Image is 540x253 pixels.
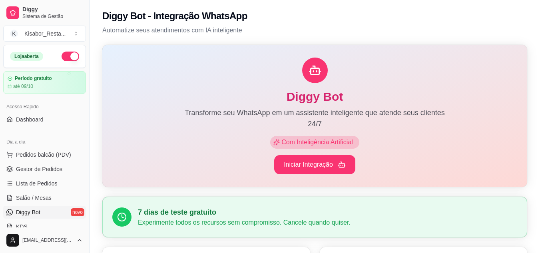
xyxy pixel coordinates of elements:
[16,151,71,159] span: Pedidos balcão (PDV)
[15,76,52,82] article: Período gratuito
[16,179,58,187] span: Lista de Pedidos
[10,52,43,61] div: Loja aberta
[3,26,86,42] button: Select a team
[3,163,86,175] a: Gestor de Pedidos
[138,207,517,218] h3: 7 dias de teste gratuito
[22,237,73,243] span: [EMAIL_ADDRESS][DOMAIN_NAME]
[22,6,83,13] span: Diggy
[24,30,66,38] div: Kisabor_Resta ...
[3,148,86,161] button: Pedidos balcão (PDV)
[3,220,86,233] a: KDS
[22,13,83,20] span: Sistema de Gestão
[3,177,86,190] a: Lista de Pedidos
[16,116,44,124] span: Dashboard
[274,155,355,174] button: Iniciar Integração
[102,10,247,22] h2: Diggy Bot - Integração WhatsApp
[16,208,40,216] span: Diggy Bot
[280,137,356,147] span: Com Inteligência Artificial
[138,218,517,227] p: Experimente todos os recursos sem compromisso. Cancele quando quiser.
[102,26,527,35] p: Automatize seus atendimentos com IA inteligente
[3,100,86,113] div: Acesso Rápido
[16,194,52,202] span: Salão / Mesas
[3,135,86,148] div: Dia a dia
[115,90,514,104] h1: Diggy Bot
[16,165,62,173] span: Gestor de Pedidos
[3,231,86,250] button: [EMAIL_ADDRESS][DOMAIN_NAME]
[13,83,33,90] article: até 09/10
[3,113,86,126] a: Dashboard
[3,206,86,219] a: Diggy Botnovo
[10,30,18,38] span: K
[3,3,86,22] a: DiggySistema de Gestão
[16,223,28,231] span: KDS
[3,191,86,204] a: Salão / Mesas
[62,52,79,61] button: Alterar Status
[181,107,449,129] p: Transforme seu WhatsApp em um assistente inteligente que atende seus clientes 24/7
[3,71,86,94] a: Período gratuitoaté 09/10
